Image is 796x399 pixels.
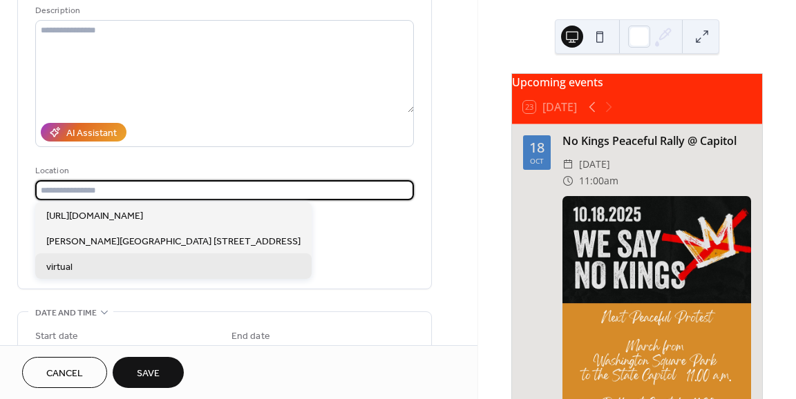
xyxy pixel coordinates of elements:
[579,156,610,173] span: [DATE]
[113,357,184,388] button: Save
[66,126,117,141] div: AI Assistant
[579,173,618,189] span: 11:00am
[22,357,107,388] button: Cancel
[46,367,83,381] span: Cancel
[35,3,411,18] div: Description
[562,173,574,189] div: ​
[41,123,126,142] button: AI Assistant
[512,74,762,90] div: Upcoming events
[35,164,411,178] div: Location
[529,141,544,155] div: 18
[46,260,73,275] span: virtual
[35,306,97,320] span: Date and time
[231,329,270,344] div: End date
[35,329,78,344] div: Start date
[46,209,143,224] span: [URL][DOMAIN_NAME]
[137,367,160,381] span: Save
[562,156,574,173] div: ​
[46,235,301,249] span: [PERSON_NAME][GEOGRAPHIC_DATA] [STREET_ADDRESS]
[562,133,751,149] div: No Kings Peaceful Rally @ Capitol
[530,157,544,164] div: Oct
